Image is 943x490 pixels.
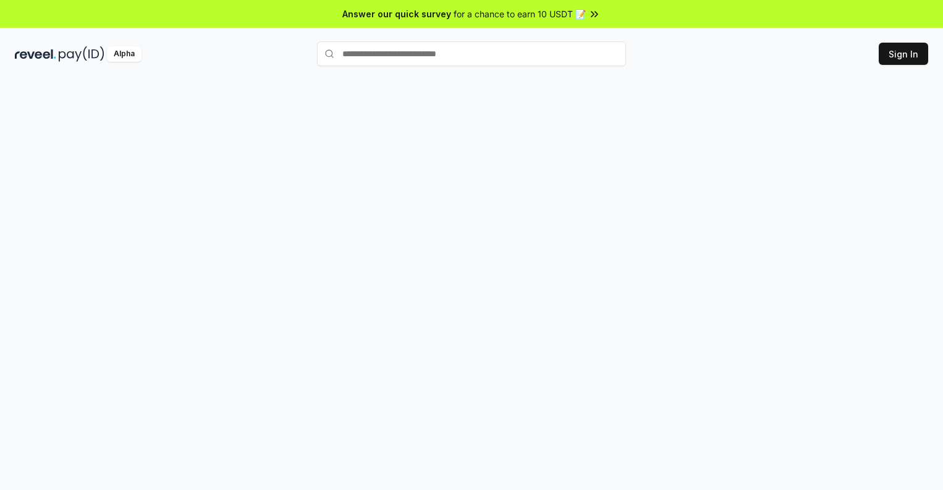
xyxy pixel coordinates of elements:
[879,43,928,65] button: Sign In
[59,46,104,62] img: pay_id
[15,46,56,62] img: reveel_dark
[107,46,142,62] div: Alpha
[342,7,451,20] span: Answer our quick survey
[454,7,586,20] span: for a chance to earn 10 USDT 📝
